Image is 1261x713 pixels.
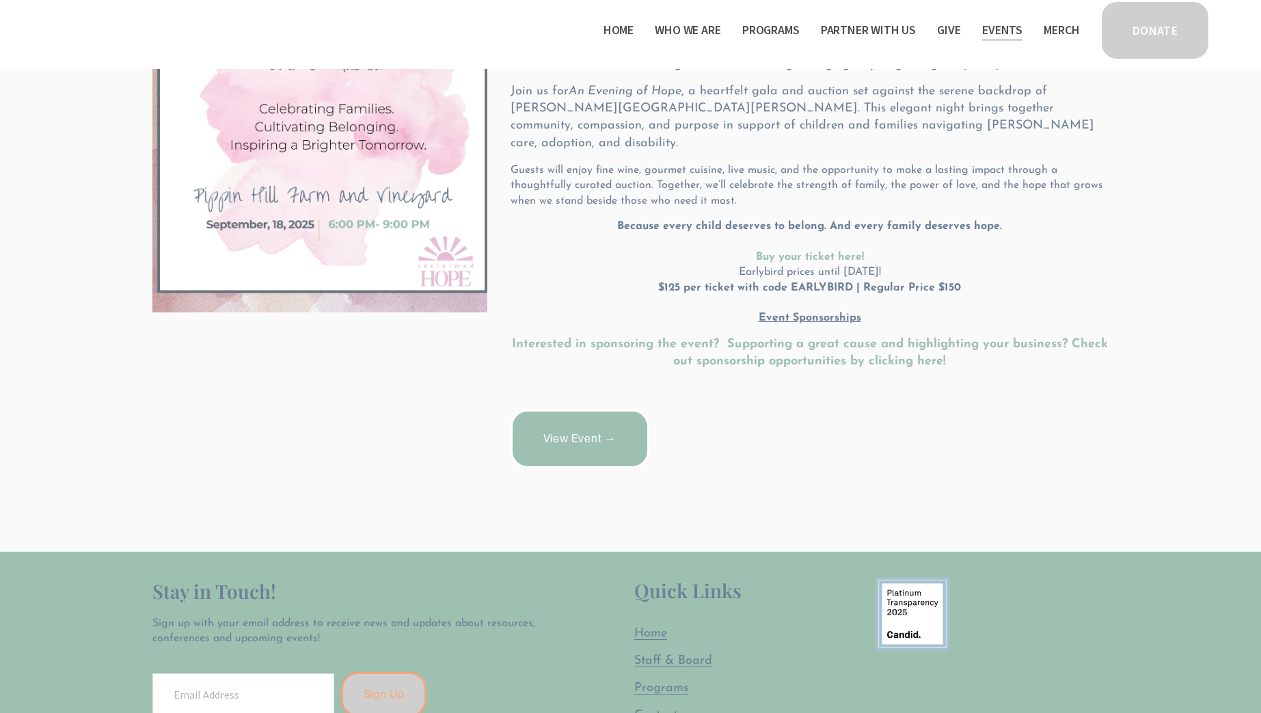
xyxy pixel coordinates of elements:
[742,21,800,40] span: Programs
[511,219,1109,326] p: Earlybird prices until [DATE]!
[634,628,667,640] span: Home
[821,21,916,40] span: Partner With Us
[511,409,649,468] a: View Event →
[604,19,634,41] a: Home
[634,680,688,697] a: Programs
[511,163,1109,208] p: Guests will enjoy fine wine, gourmet cuisine, live music, and the opportunity to make a lasting i...
[617,221,1002,232] strong: Because every child deserves to belong. And every family deserves hope.
[982,19,1022,41] a: Events
[634,578,742,603] span: Quick Links
[742,19,800,41] a: folder dropdown
[364,688,405,701] span: Sign Up
[634,655,712,667] span: Staff & Board
[511,83,1109,152] p: Join us for , a heartfelt gala and auction set against the serene backdrop of [PERSON_NAME][GEOGR...
[759,312,861,323] u: Event Sponsorships
[658,282,961,293] strong: $125 per ticket with code EARLYBIRD | Regular Price $150
[512,338,1112,368] a: Interested in sponsoring the event? Supporting a great cause and highlighting your business? Chec...
[634,625,667,643] a: Home
[634,653,712,670] a: Staff & Board
[876,577,949,651] img: 9878580
[756,252,864,263] a: Buy your ticket here!
[937,19,960,41] a: Give
[821,19,916,41] a: folder dropdown
[569,85,681,98] em: An Evening of Hope
[152,616,547,647] p: Sign up with your email address to receive news and updates about resources, conferences and upco...
[1044,19,1079,41] a: Merch
[634,682,688,695] span: Programs
[655,19,720,41] a: folder dropdown
[152,577,547,606] h2: Stay in Touch!
[655,21,720,40] span: Who We Are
